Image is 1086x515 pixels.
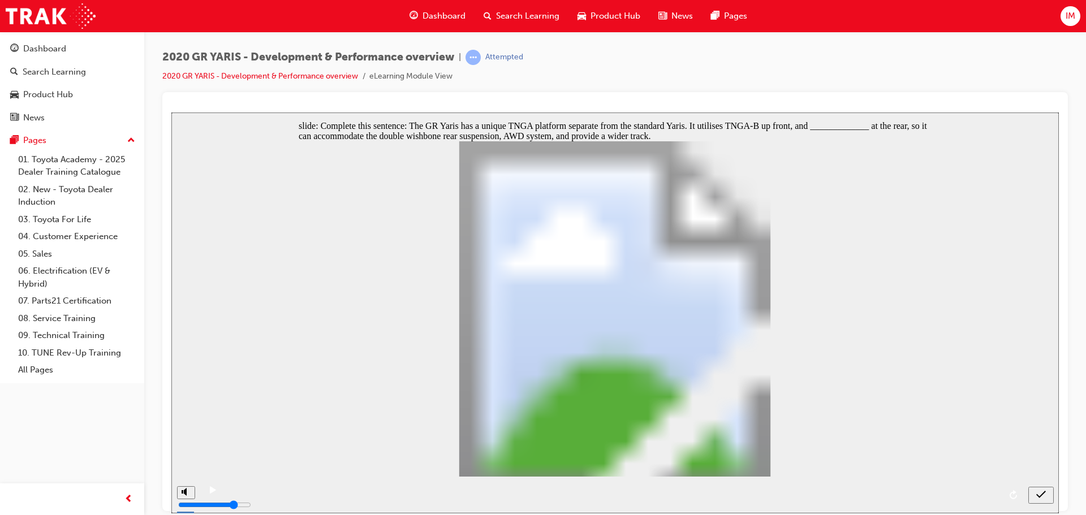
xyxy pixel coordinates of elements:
a: Dashboard [5,38,140,59]
a: 03. Toyota For Life [14,211,140,228]
a: search-iconSearch Learning [475,5,568,28]
div: playback controls [28,364,851,401]
div: misc controls [6,364,23,401]
span: pages-icon [711,9,719,23]
span: Search Learning [496,10,559,23]
button: volume [6,374,24,387]
nav: slide navigation [857,364,882,401]
a: Search Learning [5,62,140,83]
span: car-icon [10,90,19,100]
span: car-icon [578,9,586,23]
a: Product Hub [5,84,140,105]
div: Product Hub [23,88,73,101]
div: Dashboard [23,42,66,55]
span: news-icon [658,9,667,23]
a: 07. Parts21 Certification [14,292,140,310]
span: news-icon [10,113,19,123]
button: play/pause [28,373,48,392]
input: volume [7,388,80,397]
a: 01. Toyota Academy - 2025 Dealer Training Catalogue [14,151,140,181]
span: guage-icon [10,44,19,54]
li: eLearning Module View [369,70,453,83]
img: Trak [6,3,96,29]
button: Pages [5,130,140,151]
div: Attempted [485,52,523,63]
a: 04. Customer Experience [14,228,140,245]
a: pages-iconPages [702,5,756,28]
a: 05. Sales [14,245,140,263]
div: News [23,111,45,124]
span: Pages [724,10,747,23]
span: search-icon [10,67,18,77]
span: prev-icon [124,492,133,507]
button: IM [1061,6,1080,26]
a: 02. New - Toyota Dealer Induction [14,181,140,211]
a: 09. Technical Training [14,327,140,344]
button: DashboardSearch LearningProduct HubNews [5,36,140,130]
span: search-icon [484,9,492,23]
div: Search Learning [23,66,86,79]
a: 10. TUNE Rev-Up Training [14,344,140,362]
button: submit [857,374,882,391]
span: | [459,51,461,64]
span: Dashboard [423,10,466,23]
span: pages-icon [10,136,19,146]
a: All Pages [14,361,140,379]
span: News [671,10,693,23]
a: News [5,107,140,128]
a: guage-iconDashboard [400,5,475,28]
div: Pages [23,134,46,147]
a: 08. Service Training [14,310,140,327]
a: car-iconProduct Hub [568,5,649,28]
a: 06. Electrification (EV & Hybrid) [14,262,140,292]
span: up-icon [127,133,135,148]
button: replay [834,374,851,391]
span: Product Hub [591,10,640,23]
span: IM [1066,10,1075,23]
a: news-iconNews [649,5,702,28]
span: guage-icon [410,9,418,23]
span: learningRecordVerb_ATTEMPT-icon [466,50,481,65]
a: 2020 GR YARIS - Development & Performance overview [162,71,358,81]
span: 2020 GR YARIS - Development & Performance overview [162,51,454,64]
